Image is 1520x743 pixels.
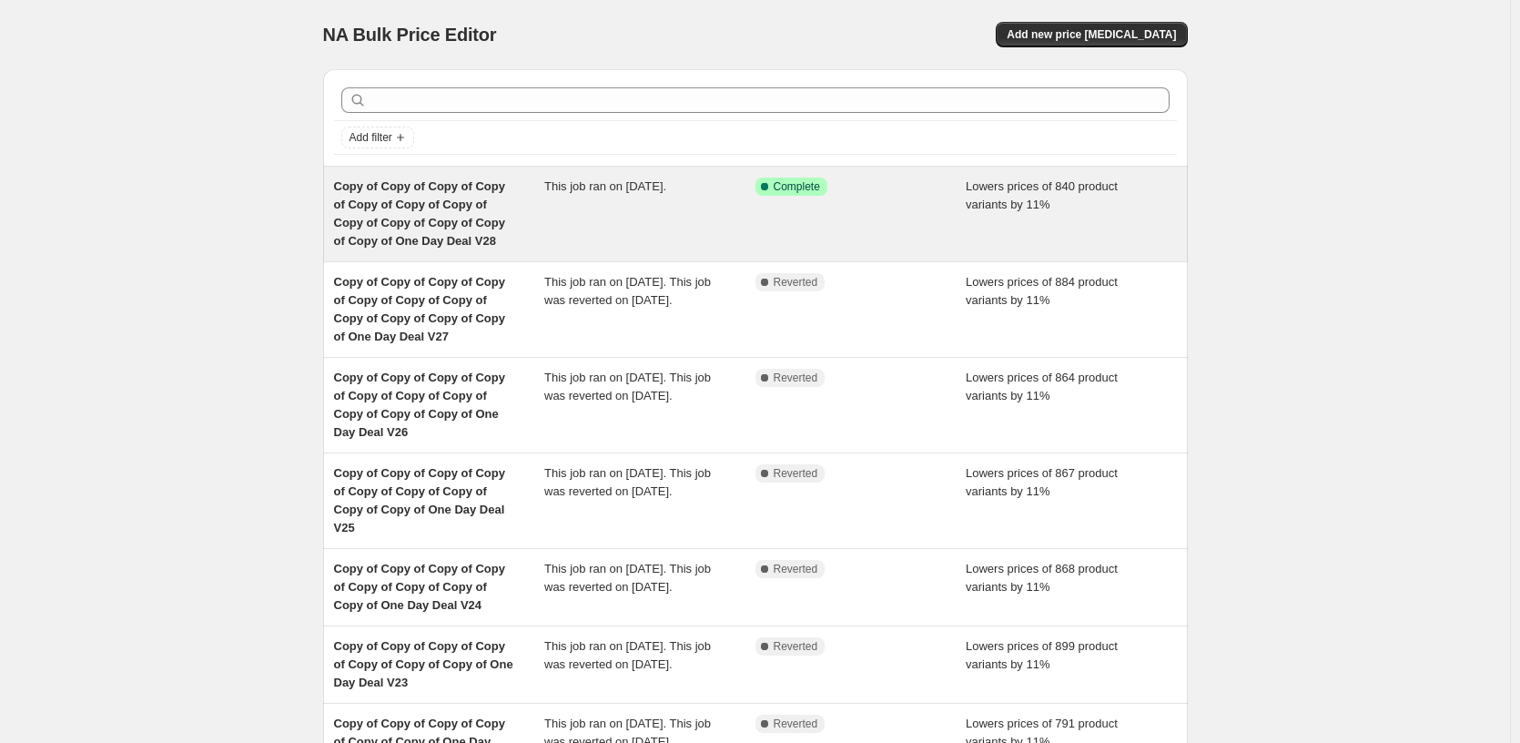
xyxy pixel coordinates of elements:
span: Reverted [774,275,818,290]
span: Copy of Copy of Copy of Copy of Copy of Copy of Copy of Copy of Copy of Copy of One Day Deal V26 [334,371,505,439]
span: This job ran on [DATE]. This job was reverted on [DATE]. [544,639,711,671]
span: This job ran on [DATE]. This job was reverted on [DATE]. [544,275,711,307]
span: This job ran on [DATE]. This job was reverted on [DATE]. [544,562,711,594]
span: Add filter [350,130,392,145]
span: Copy of Copy of Copy of Copy of Copy of Copy of Copy of Copy of Copy of Copy of Copy of Copy of O... [334,179,505,248]
span: Add new price [MEDICAL_DATA] [1007,27,1176,42]
span: Reverted [774,717,818,731]
span: Reverted [774,466,818,481]
span: Reverted [774,371,818,385]
span: Lowers prices of 884 product variants by 11% [966,275,1118,307]
span: Lowers prices of 899 product variants by 11% [966,639,1118,671]
span: This job ran on [DATE]. [544,179,666,193]
span: Copy of Copy of Copy of Copy of Copy of Copy of Copy of Copy of One Day Deal V24 [334,562,505,612]
span: Copy of Copy of Copy of Copy of Copy of Copy of Copy of One Day Deal V23 [334,639,513,689]
span: This job ran on [DATE]. This job was reverted on [DATE]. [544,371,711,402]
span: Lowers prices of 868 product variants by 11% [966,562,1118,594]
span: Complete [774,179,820,194]
span: Lowers prices of 864 product variants by 11% [966,371,1118,402]
span: This job ran on [DATE]. This job was reverted on [DATE]. [544,466,711,498]
span: Copy of Copy of Copy of Copy of Copy of Copy of Copy of Copy of Copy of Copy of Copy of One Day D... [334,275,505,343]
span: Reverted [774,562,818,576]
span: Lowers prices of 840 product variants by 11% [966,179,1118,211]
span: Copy of Copy of Copy of Copy of Copy of Copy of Copy of Copy of Copy of One Day Deal V25 [334,466,505,534]
span: NA Bulk Price Editor [323,25,497,45]
button: Add new price [MEDICAL_DATA] [996,22,1187,47]
button: Add filter [341,127,414,148]
span: Lowers prices of 867 product variants by 11% [966,466,1118,498]
span: Reverted [774,639,818,654]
